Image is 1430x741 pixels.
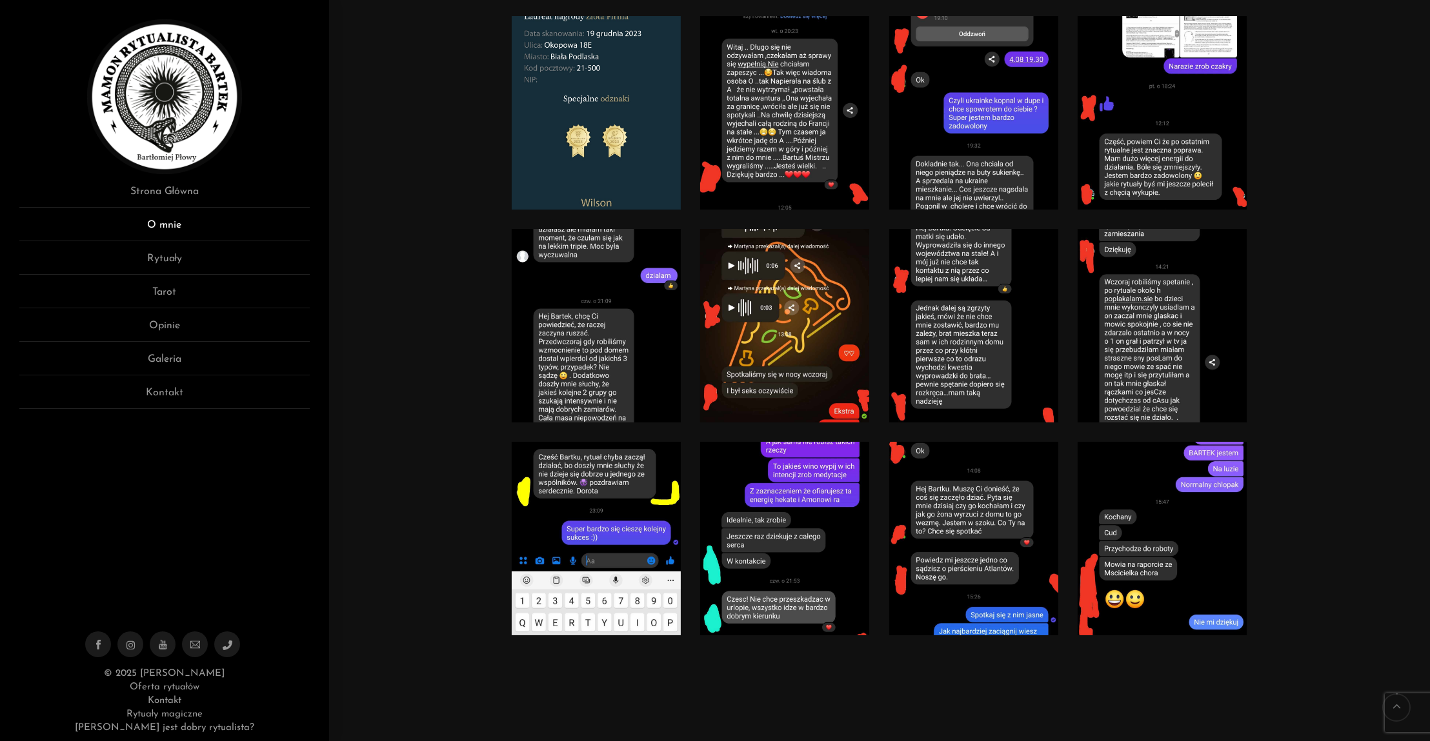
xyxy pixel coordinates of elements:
a: Opinie [19,318,310,342]
a: Rytuały [19,251,310,275]
a: Strona Główna [19,184,310,208]
img: Rytualista Bartek [87,19,242,174]
a: Oferta rytuałów [130,682,199,692]
a: O mnie [19,217,310,241]
a: [PERSON_NAME] jest dobry rytualista? [75,723,254,733]
a: Tarot [19,284,310,308]
a: Kontakt [19,385,310,409]
a: Kontakt [148,696,181,706]
a: Galeria [19,351,310,375]
a: Rytuały magiczne [126,709,203,719]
